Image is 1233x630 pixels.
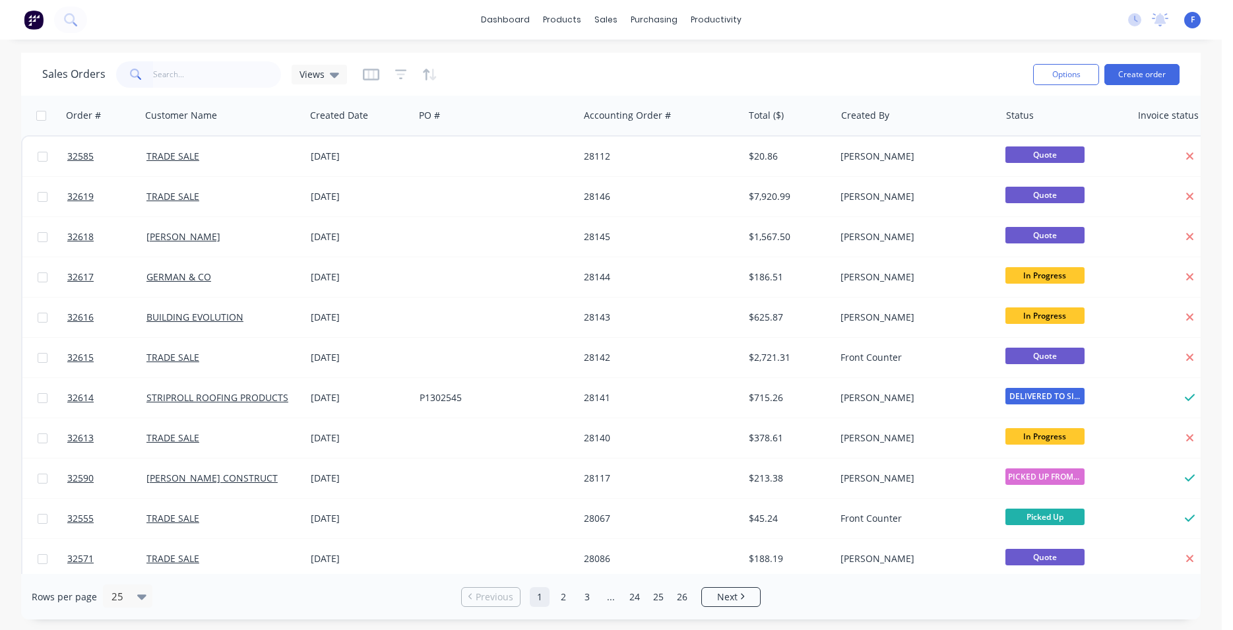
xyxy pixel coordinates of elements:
[153,61,282,88] input: Search...
[311,351,409,364] div: [DATE]
[840,552,987,565] div: [PERSON_NAME]
[146,431,199,444] a: TRADE SALE
[749,552,826,565] div: $188.19
[1005,388,1085,404] span: DELIVERED TO SI...
[1005,509,1085,525] span: Picked Up
[67,472,94,485] span: 32590
[146,552,199,565] a: TRADE SALE
[749,190,826,203] div: $7,920.99
[146,351,199,363] a: TRADE SALE
[840,472,987,485] div: [PERSON_NAME]
[145,109,217,122] div: Customer Name
[840,512,987,525] div: Front Counter
[67,177,146,216] a: 32619
[577,587,597,607] a: Page 3
[67,499,146,538] a: 32555
[625,587,645,607] a: Page 24
[584,351,730,364] div: 28142
[536,10,588,30] div: products
[588,10,624,30] div: sales
[311,472,409,485] div: [DATE]
[684,10,748,30] div: productivity
[67,270,94,284] span: 32617
[672,587,692,607] a: Page 26
[1138,109,1199,122] div: Invoice status
[146,150,199,162] a: TRADE SALE
[1005,348,1085,364] span: Quote
[67,298,146,337] a: 32616
[749,230,826,243] div: $1,567.50
[840,311,987,324] div: [PERSON_NAME]
[67,217,146,257] a: 32618
[840,270,987,284] div: [PERSON_NAME]
[553,587,573,607] a: Page 2
[749,431,826,445] div: $378.61
[146,230,220,243] a: [PERSON_NAME]
[67,458,146,498] a: 32590
[67,137,146,176] a: 32585
[840,150,987,163] div: [PERSON_NAME]
[67,391,94,404] span: 32614
[624,10,684,30] div: purchasing
[67,257,146,297] a: 32617
[1005,227,1085,243] span: Quote
[749,150,826,163] div: $20.86
[584,311,730,324] div: 28143
[530,587,550,607] a: Page 1 is your current page
[146,472,278,484] a: [PERSON_NAME] CONSTRUCT
[840,391,987,404] div: [PERSON_NAME]
[841,109,889,122] div: Created By
[584,230,730,243] div: 28145
[749,109,784,122] div: Total ($)
[311,431,409,445] div: [DATE]
[420,391,566,404] div: P1302545
[702,590,760,604] a: Next page
[67,431,94,445] span: 32613
[584,391,730,404] div: 28141
[584,552,730,565] div: 28086
[311,552,409,565] div: [DATE]
[584,190,730,203] div: 28146
[1005,549,1085,565] span: Quote
[1033,64,1099,85] button: Options
[1005,468,1085,485] span: PICKED UP FROM ...
[476,590,513,604] span: Previous
[67,311,94,324] span: 32616
[67,190,94,203] span: 32619
[456,587,766,607] ul: Pagination
[67,512,94,525] span: 32555
[474,10,536,30] a: dashboard
[840,190,987,203] div: [PERSON_NAME]
[311,512,409,525] div: [DATE]
[310,109,368,122] div: Created Date
[1191,14,1195,26] span: F
[1005,146,1085,163] span: Quote
[1006,109,1034,122] div: Status
[311,190,409,203] div: [DATE]
[749,351,826,364] div: $2,721.31
[1104,64,1180,85] button: Create order
[311,150,409,163] div: [DATE]
[1005,187,1085,203] span: Quote
[311,311,409,324] div: [DATE]
[311,230,409,243] div: [DATE]
[840,431,987,445] div: [PERSON_NAME]
[32,590,97,604] span: Rows per page
[749,391,826,404] div: $715.26
[67,552,94,565] span: 32571
[584,270,730,284] div: 28144
[584,472,730,485] div: 28117
[419,109,440,122] div: PO #
[1005,267,1085,284] span: In Progress
[1005,307,1085,324] span: In Progress
[749,512,826,525] div: $45.24
[717,590,738,604] span: Next
[311,270,409,284] div: [DATE]
[749,270,826,284] div: $186.51
[584,431,730,445] div: 28140
[146,270,211,283] a: GERMAN & CO
[648,587,668,607] a: Page 25
[300,67,325,81] span: Views
[146,311,243,323] a: BUILDING EVOLUTION
[840,351,987,364] div: Front Counter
